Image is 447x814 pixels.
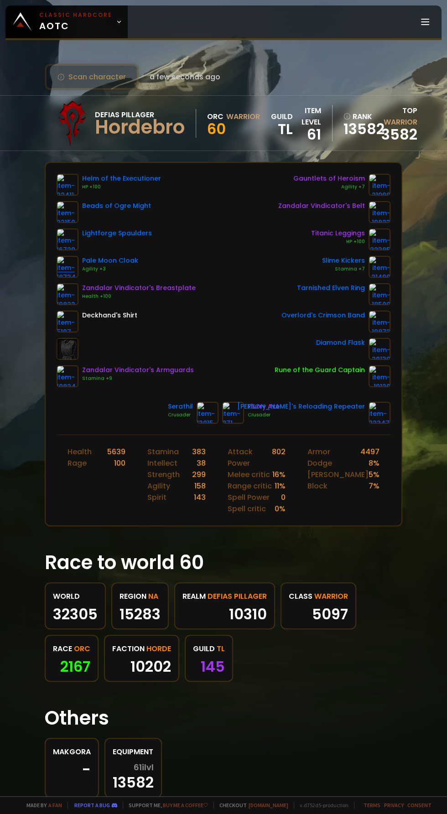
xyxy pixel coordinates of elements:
[68,457,87,469] div: Rage
[39,11,112,19] small: Classic Hardcore
[369,365,390,387] img: item-19120
[369,201,390,223] img: item-19823
[57,283,78,305] img: item-19822
[192,469,206,480] div: 299
[45,582,106,629] a: World32305
[369,402,390,424] img: item-22347
[293,128,321,141] div: 61
[107,446,125,457] div: 5639
[53,660,90,674] div: 2167
[53,591,98,602] div: World
[369,311,390,332] img: item-19873
[272,446,286,469] div: 802
[343,111,374,122] div: rank
[289,591,348,602] div: class
[82,183,161,191] div: HP +100
[82,311,137,320] div: Deckhand's Shirt
[381,124,417,145] a: 3582
[74,802,110,809] a: Report a bug
[278,201,365,211] div: Zandalar Vindicator's Belt
[281,582,356,629] a: classWarrior5097
[168,402,193,411] div: Serathil
[360,446,379,457] div: 4497
[182,591,267,602] div: realm
[369,338,390,360] img: item-20130
[163,802,208,809] a: Buy me a coffee
[369,480,379,492] div: 7 %
[369,228,390,250] img: item-22385
[168,411,193,419] div: Crusader
[182,607,267,621] div: 10310
[379,105,417,128] div: Top
[307,469,369,480] div: [PERSON_NAME]
[45,704,402,732] h1: Others
[271,111,293,136] div: guild
[120,591,161,602] div: region
[82,256,138,265] div: Pale Moon Cloak
[82,365,194,375] div: Zandalar Vindicator's Armguards
[228,469,270,480] div: Melee critic
[53,746,91,757] div: Makgora
[53,607,98,621] div: 32305
[226,111,260,122] div: Warrior
[207,119,226,139] span: 60
[384,117,417,127] span: Warrior
[192,446,206,457] div: 383
[194,492,206,503] div: 143
[82,283,196,293] div: Zandalar Vindicator's Breastplate
[364,802,380,809] a: Terms
[45,64,139,90] button: Scan character
[237,402,365,411] div: [PERSON_NAME]'s Reloading Repeater
[369,469,379,480] div: 5 %
[95,109,185,120] div: Defias Pillager
[112,643,171,654] div: faction
[113,746,154,757] div: Equipment
[369,457,379,469] div: 8 %
[21,802,62,809] span: Made by
[82,265,138,273] div: Agility +3
[293,105,321,128] div: item level
[307,446,330,457] div: Armor
[228,480,272,492] div: Range critic
[407,802,431,809] a: Consent
[217,643,225,654] span: TL
[294,802,348,809] span: v. d752d5 - production
[147,480,170,492] div: Agility
[207,111,223,122] div: Orc
[289,607,348,621] div: 5097
[369,283,390,305] img: item-18500
[271,122,293,136] span: TL
[57,174,78,196] img: item-22411
[293,174,365,183] div: Gauntlets of Heroism
[57,365,78,387] img: item-19824
[249,802,288,809] a: [DOMAIN_NAME]
[307,480,327,492] div: Block
[281,311,365,320] div: Overlord's Crimson Band
[95,120,185,134] div: Hordebro
[120,607,161,621] div: 15283
[293,183,365,191] div: Agility +7
[146,643,171,654] span: Horde
[5,5,128,38] a: Classic HardcoreAOTC
[343,122,374,136] a: 13582
[114,457,125,469] div: 100
[272,469,286,480] div: 16 %
[134,763,154,772] span: 61 ilvl
[53,763,91,777] div: -
[111,582,169,629] a: regionNA15283
[57,311,78,332] img: item-5107
[311,228,365,238] div: Titanic Leggings
[147,446,179,457] div: Stamina
[39,11,112,33] span: AOTC
[57,201,78,223] img: item-22150
[45,635,99,682] a: raceOrc2167
[384,802,404,809] a: Privacy
[208,591,267,602] span: Defias Pillager
[297,283,365,293] div: Tarnished Elven Ring
[82,201,151,211] div: Beads of Ogre Might
[369,174,390,196] img: item-21998
[275,480,286,492] div: 11 %
[68,446,92,457] div: Health
[275,503,286,514] div: 0 %
[197,457,206,469] div: 38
